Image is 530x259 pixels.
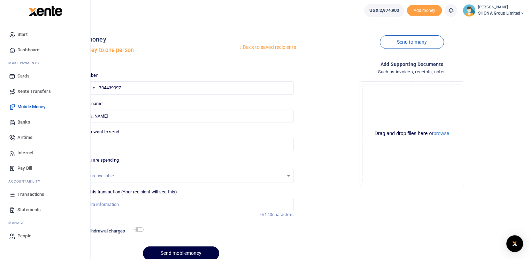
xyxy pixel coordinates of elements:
[17,103,45,110] span: Mobile Money
[68,157,118,164] label: Reason you are spending
[364,4,404,17] a: UGX 2,974,903
[6,130,85,145] a: Airtime
[17,88,51,95] span: Xente Transfers
[360,81,464,186] div: File Uploader
[6,27,85,42] a: Start
[68,110,293,123] input: MTN & Airtel numbers are validated
[6,217,85,228] li: M
[66,36,238,43] h4: Mobile money
[68,128,119,135] label: Amount you want to send
[6,84,85,99] a: Xente Transfers
[238,41,297,54] a: Back to saved recipients
[478,5,524,10] small: [PERSON_NAME]
[299,68,524,76] h4: Such as invoices, receipts, notes
[361,4,407,17] li: Wallet ballance
[17,165,32,172] span: Pay Bill
[14,179,40,184] span: countability
[6,42,85,58] a: Dashboard
[17,149,33,156] span: Internet
[68,198,293,211] input: Enter extra information
[272,212,294,217] span: characters
[68,81,293,95] input: Enter phone number
[299,60,524,68] h4: Add supporting Documents
[17,191,44,198] span: Transactions
[6,114,85,130] a: Banks
[407,7,442,13] a: Add money
[369,7,399,14] span: UGX 2,974,903
[463,4,475,17] img: profile-user
[6,58,85,68] li: M
[6,145,85,161] a: Internet
[6,187,85,202] a: Transactions
[17,134,32,141] span: Airtime
[68,188,177,195] label: Memo for this transaction (Your recipient will see this)
[6,161,85,176] a: Pay Bill
[68,138,293,151] input: UGX
[260,212,272,217] span: 0/140
[407,5,442,16] li: Toup your wallet
[6,228,85,244] a: People
[17,31,28,38] span: Start
[74,172,283,179] div: No options available.
[363,130,461,137] div: Drag and drop files here or
[12,60,39,66] span: ake Payments
[6,202,85,217] a: Statements
[6,68,85,84] a: Cards
[17,206,41,213] span: Statements
[433,131,449,136] button: browse
[17,232,31,239] span: People
[478,10,524,16] span: SHONA Group Limited
[66,47,238,54] h5: Send money to one person
[17,119,30,126] span: Banks
[29,6,62,16] img: logo-large
[28,8,62,13] a: logo-small logo-large logo-large
[506,235,523,252] div: Open Intercom Messenger
[463,4,524,17] a: profile-user [PERSON_NAME] SHONA Group Limited
[12,220,25,225] span: anage
[68,72,97,79] label: Phone number
[69,228,140,234] h6: Include withdrawal charges
[17,73,30,80] span: Cards
[6,99,85,114] a: Mobile Money
[407,5,442,16] span: Add money
[6,176,85,187] li: Ac
[380,35,444,49] a: Send to many
[17,46,39,53] span: Dashboard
